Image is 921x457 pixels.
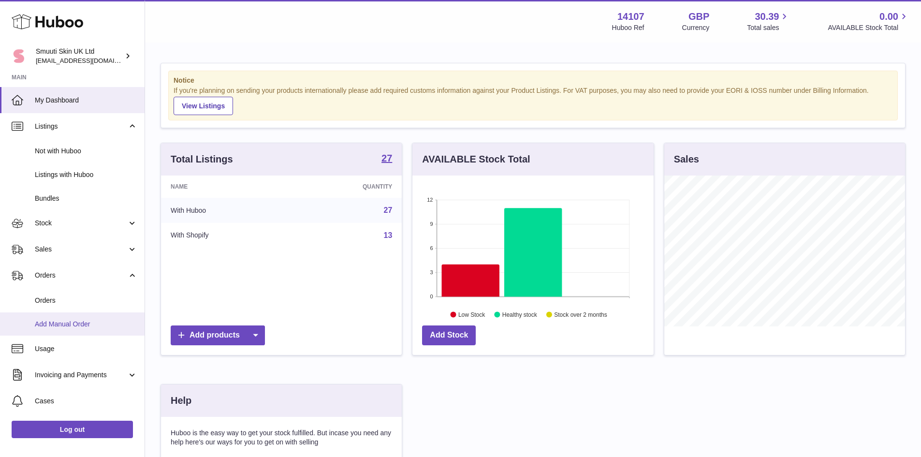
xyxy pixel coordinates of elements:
span: Add Manual Order [35,320,137,329]
strong: 27 [381,153,392,163]
text: 6 [430,245,433,251]
span: Orders [35,271,127,280]
th: Quantity [291,176,402,198]
span: Listings with Huboo [35,170,137,179]
div: If you're planning on sending your products internationally please add required customs informati... [174,86,892,115]
span: Cases [35,397,137,406]
h3: Help [171,394,191,407]
span: Stock [35,219,127,228]
td: With Shopify [161,223,291,248]
text: 3 [430,269,433,275]
a: Add products [171,325,265,345]
a: View Listings [174,97,233,115]
span: Invoicing and Payments [35,370,127,380]
span: Orders [35,296,137,305]
span: [EMAIL_ADDRESS][DOMAIN_NAME] [36,57,142,64]
text: 12 [427,197,433,203]
p: Huboo is the easy way to get your stock fulfilled. But incase you need any help here's our ways f... [171,428,392,447]
a: 27 [381,153,392,165]
span: Not with Huboo [35,147,137,156]
a: 13 [384,231,393,239]
text: Low Stock [458,311,485,318]
a: 27 [384,206,393,214]
h3: Sales [674,153,699,166]
text: 9 [430,221,433,227]
strong: GBP [688,10,709,23]
strong: Notice [174,76,892,85]
text: 0 [430,294,433,299]
strong: 14107 [617,10,644,23]
th: Name [161,176,291,198]
h3: AVAILABLE Stock Total [422,153,530,166]
a: 30.39 Total sales [747,10,790,32]
span: My Dashboard [35,96,137,105]
td: With Huboo [161,198,291,223]
text: Stock over 2 months [555,311,607,318]
a: Log out [12,421,133,438]
a: Add Stock [422,325,476,345]
span: AVAILABLE Stock Total [828,23,909,32]
div: Huboo Ref [612,23,644,32]
h3: Total Listings [171,153,233,166]
div: Smuuti Skin UK Ltd [36,47,123,65]
span: Listings [35,122,127,131]
span: Sales [35,245,127,254]
span: Bundles [35,194,137,203]
div: Currency [682,23,710,32]
span: Usage [35,344,137,354]
text: Healthy stock [502,311,538,318]
img: Paivi.korvela@gmail.com [12,49,26,63]
span: 30.39 [755,10,779,23]
span: Total sales [747,23,790,32]
a: 0.00 AVAILABLE Stock Total [828,10,909,32]
span: 0.00 [879,10,898,23]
